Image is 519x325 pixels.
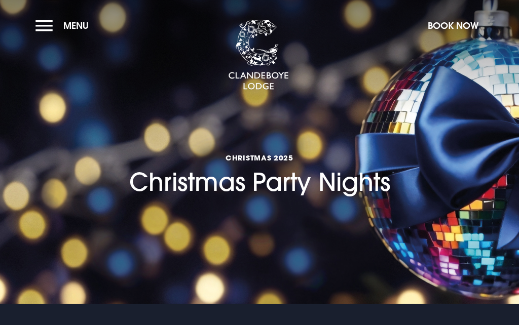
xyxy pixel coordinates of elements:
button: Book Now [423,15,484,36]
button: Menu [35,15,94,36]
span: Menu [63,20,89,31]
span: Christmas 2025 [129,153,390,162]
h1: Christmas Party Nights [129,112,390,197]
img: Clandeboye Lodge [228,20,289,91]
